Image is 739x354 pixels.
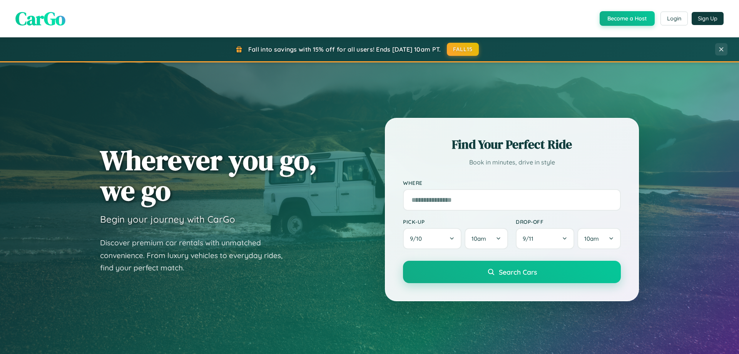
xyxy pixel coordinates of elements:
[584,235,599,242] span: 10am
[100,237,293,274] p: Discover premium car rentals with unmatched convenience. From luxury vehicles to everyday rides, ...
[15,6,65,31] span: CarGo
[600,11,655,26] button: Become a Host
[471,235,486,242] span: 10am
[523,235,537,242] span: 9 / 11
[403,136,621,153] h2: Find Your Perfect Ride
[403,261,621,283] button: Search Cars
[410,235,426,242] span: 9 / 10
[403,157,621,168] p: Book in minutes, drive in style
[516,218,621,225] label: Drop-off
[499,268,537,276] span: Search Cars
[100,145,317,206] h1: Wherever you go, we go
[465,228,508,249] button: 10am
[516,228,574,249] button: 9/11
[248,45,441,53] span: Fall into savings with 15% off for all users! Ends [DATE] 10am PT.
[403,180,621,186] label: Where
[660,12,688,25] button: Login
[403,218,508,225] label: Pick-up
[100,213,235,225] h3: Begin your journey with CarGo
[403,228,461,249] button: 9/10
[577,228,621,249] button: 10am
[692,12,724,25] button: Sign Up
[447,43,479,56] button: FALL15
